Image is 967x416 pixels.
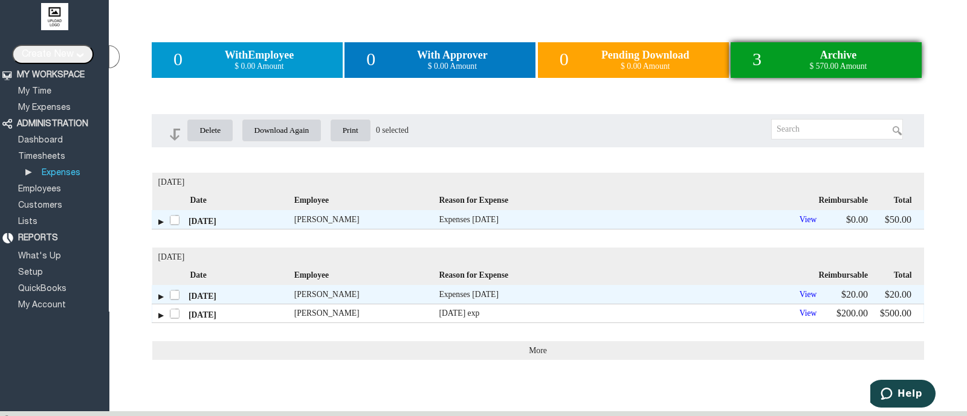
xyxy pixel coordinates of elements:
a: Employees [16,185,63,193]
a: Dashboard [16,136,65,144]
span: Employee [248,49,294,61]
td: [DATE] [152,173,924,191]
span: Archive [820,49,857,61]
td: $500.00 [880,304,924,322]
div: 0 [366,49,375,69]
td: 4th sep exp [439,304,713,322]
a: Lists [16,218,39,226]
input: Download Again [242,119,322,142]
span: Amount [840,62,867,71]
td: Reason for Expense [439,191,713,210]
div: MY WORKSPACE [17,70,85,80]
input: Create New [12,45,94,64]
td: Expenses 30 Aug 2025 [439,285,713,304]
a: REPORTS [16,234,60,242]
span: Amount [643,62,670,71]
td: Reimbursable [818,266,880,285]
span: With Employees [225,49,294,61]
a: My Account [16,301,68,309]
img: upload logo [41,3,68,30]
iframe: Opens a widget where you can find more information [870,380,936,410]
a: Timesheets [16,153,67,161]
td: Reason for Expense [439,266,713,285]
div: 3 [752,49,762,69]
td: John Mathew [294,304,439,322]
td: Date [152,266,294,285]
td: Expenses 1 Sep 2025 [439,210,713,229]
td: $50.00 [880,210,924,229]
td: Total [880,191,924,210]
img: Help [915,6,944,27]
span: $ 570.00 [810,62,839,71]
a: Expenses [40,169,82,177]
td: [DATE] [152,248,924,266]
td: Date [152,191,294,210]
div: 0 [173,49,183,69]
td: [DATE] [152,285,294,304]
td: $20.00 [880,285,924,304]
td: More [152,341,924,360]
span: Amount [257,62,284,71]
a: What's Up [16,252,63,260]
a: Customers [16,202,64,210]
input: Search [771,119,903,139]
span: $ 0.00 [234,62,255,71]
a: Setup [16,269,45,277]
a: View [798,215,819,224]
a: QuickBooks [16,285,68,293]
div: ▶ [25,167,34,178]
div: Hide Menus [109,45,120,68]
td: Reimbursable [818,191,880,210]
a: View [798,290,819,299]
td: Ben Johnson [294,285,439,304]
td: [DATE] [152,304,294,322]
a: My Time [16,88,53,95]
span: Pending Download [601,49,690,61]
td: $0.00 [818,210,880,229]
a: View [798,309,819,318]
a: My Expenses [16,104,73,112]
input: Print [330,119,371,142]
span: $ 0.00 [428,62,448,71]
span: With Approver [417,49,488,61]
input: Delete [187,119,233,142]
td: Employee [294,266,439,285]
td: Total [880,266,924,285]
td: $200.00 [818,304,880,322]
td: [DATE] [152,210,294,229]
td: $20.00 [818,285,880,304]
td: Ben Johnson [294,210,439,229]
div: ADMINISTRATION [17,119,88,129]
span: $ 0.00 [621,62,641,71]
div: 0 [560,49,569,69]
span: Amount [450,62,477,71]
div: 0 selected [376,126,409,135]
td: Employee [294,191,439,210]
